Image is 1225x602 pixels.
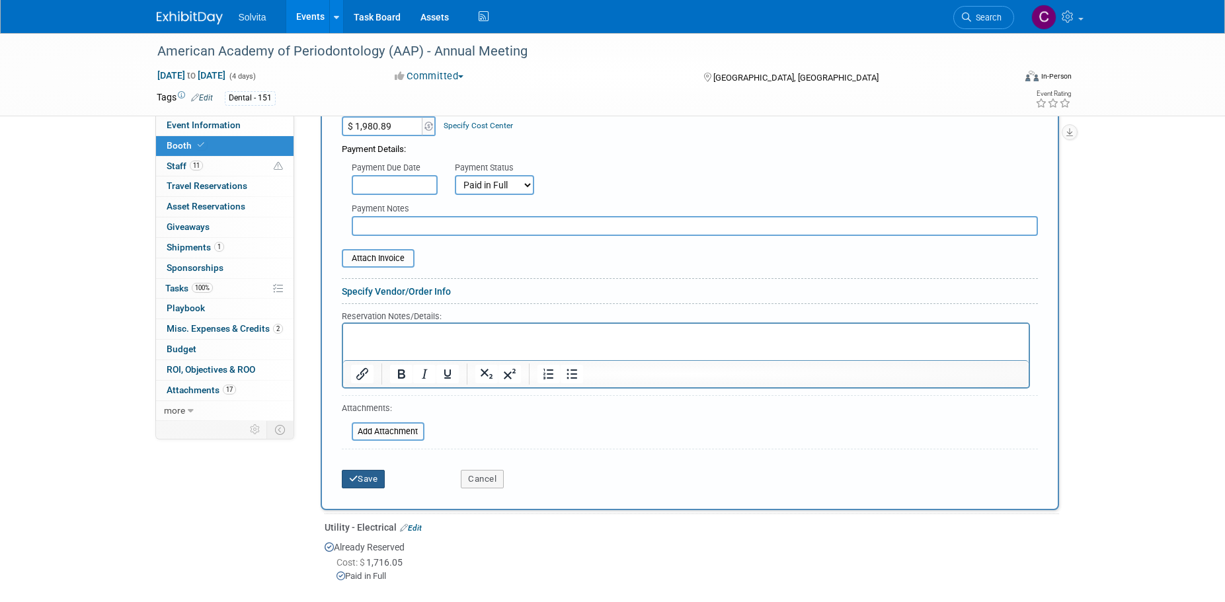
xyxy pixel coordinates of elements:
div: Already Reserved [325,534,1059,593]
div: Payment Due Date [352,162,435,175]
img: Format-Inperson.png [1025,71,1039,81]
div: Payment Status [455,162,543,175]
div: Payment Notes [352,203,1038,216]
a: more [156,401,294,421]
div: Paid in Full [336,570,1059,583]
span: Attachments [167,385,236,395]
a: Search [953,6,1014,29]
a: Shipments1 [156,238,294,258]
i: Booth reservation complete [198,141,204,149]
span: more [164,405,185,416]
div: Event Format [936,69,1072,89]
a: Budget [156,340,294,359]
span: Event Information [167,120,241,130]
div: American Academy of Periodontology (AAP) - Annual Meeting [153,40,994,63]
span: 1,716.05 [336,557,408,568]
span: Booth [167,140,207,151]
a: Event Information [156,116,294,135]
button: Italic [413,365,436,383]
span: 2 [273,324,283,334]
a: Asset Reservations [156,197,294,217]
a: Giveaways [156,217,294,237]
span: Giveaways [167,221,210,232]
button: Insert/edit link [351,365,374,383]
div: Attachments: [342,402,424,418]
div: Dental - 151 [225,91,276,105]
span: to [185,70,198,81]
img: Cindy Miller [1031,5,1056,30]
div: Payment Details: [342,136,1038,156]
span: Solvita [239,12,266,22]
a: Staff11 [156,157,294,176]
a: ROI, Objectives & ROO [156,360,294,380]
span: 17 [223,385,236,395]
span: (4 days) [228,72,256,81]
button: Subscript [475,365,498,383]
a: Edit [191,93,213,102]
a: Booth [156,136,294,156]
a: Playbook [156,299,294,319]
span: Asset Reservations [167,201,245,211]
a: Misc. Expenses & Credits2 [156,319,294,339]
button: Cancel [461,470,504,488]
a: Specify Vendor/Order Info [342,286,451,297]
span: [GEOGRAPHIC_DATA], [GEOGRAPHIC_DATA] [713,73,879,83]
a: Edit [400,523,422,533]
td: Toggle Event Tabs [266,421,294,438]
a: Sponsorships [156,258,294,278]
span: 100% [192,283,213,293]
button: Bold [390,365,413,383]
td: Tags [157,91,213,106]
span: Travel Reservations [167,180,247,191]
span: Tasks [165,283,213,293]
div: In-Person [1041,71,1072,81]
span: Misc. Expenses & Credits [167,323,283,334]
button: Save [342,470,385,488]
span: Staff [167,161,203,171]
div: Event Rating [1035,91,1071,97]
span: Cost: $ [336,557,366,568]
a: Tasks100% [156,279,294,299]
div: Reservation Notes/Details: [342,309,1030,322]
a: Travel Reservations [156,176,294,196]
button: Underline [436,365,459,383]
div: Utility - Electrical [325,521,1059,534]
button: Superscript [498,365,521,383]
span: 1 [214,242,224,252]
span: Shipments [167,242,224,252]
iframe: Rich Text Area [343,324,1029,360]
button: Committed [390,69,469,83]
img: ExhibitDay [157,11,223,24]
button: Numbered list [537,365,560,383]
a: Attachments17 [156,381,294,400]
td: Personalize Event Tab Strip [244,421,267,438]
span: Search [971,13,1002,22]
span: ROI, Objectives & ROO [167,364,255,375]
span: Playbook [167,303,205,313]
span: Potential Scheduling Conflict -- at least one attendee is tagged in another overlapping event. [274,161,283,172]
button: Bullet list [561,365,583,383]
span: [DATE] [DATE] [157,69,226,81]
span: 11 [190,161,203,170]
span: Sponsorships [167,262,223,273]
span: Budget [167,344,196,354]
a: Specify Cost Center [444,121,513,130]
